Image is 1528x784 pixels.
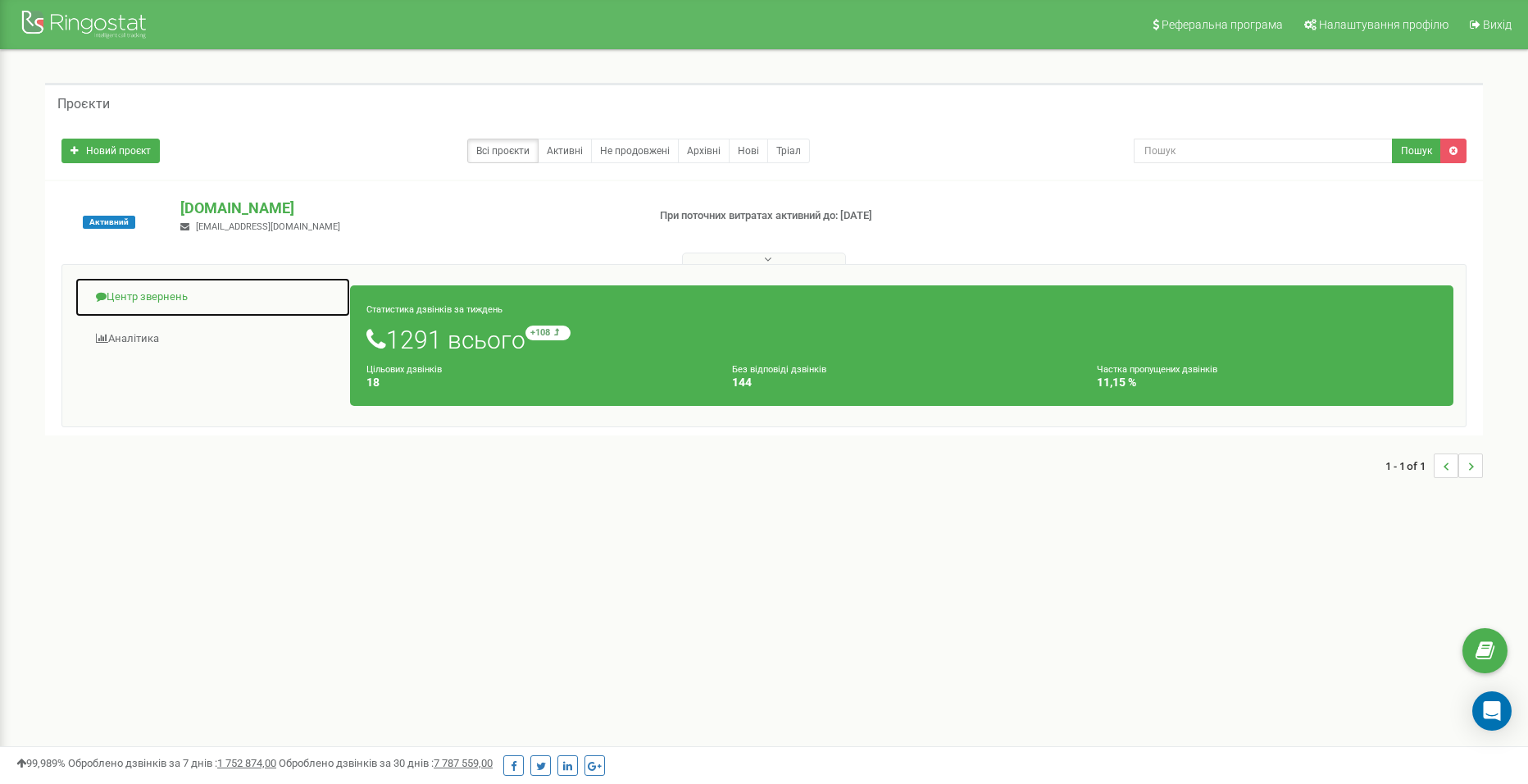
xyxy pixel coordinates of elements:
[16,757,66,769] span: 99,989%
[61,139,160,163] a: Новий проєкт
[591,139,679,163] a: Не продовжені
[1097,376,1437,389] h4: 11,15 %
[1392,139,1441,163] button: Пошук
[279,757,493,769] span: Оброблено дзвінків за 30 днів :
[217,757,276,769] u: 1 752 874,00
[57,97,110,112] h5: Проєкти
[434,757,493,769] u: 7 787 559,00
[1097,364,1217,375] small: Частка пропущених дзвінків
[467,139,539,163] a: Всі проєкти
[1134,139,1393,163] input: Пошук
[83,216,135,229] span: Активний
[678,139,730,163] a: Архівні
[729,139,768,163] a: Нові
[1483,18,1512,31] span: Вихід
[538,139,592,163] a: Активні
[366,326,1437,353] h1: 1291 всього
[1472,691,1512,731] div: Open Intercom Messenger
[1385,454,1434,478] span: 1 - 1 of 1
[732,376,1072,389] h4: 144
[68,757,276,769] span: Оброблено дзвінків за 7 днів :
[1162,18,1283,31] span: Реферальна програма
[1385,437,1483,495] nav: ...
[75,319,351,359] a: Аналiтика
[732,364,826,375] small: Без відповіді дзвінків
[180,198,632,219] p: [DOMAIN_NAME]
[660,208,993,224] p: При поточних витратах активний до: [DATE]
[366,304,503,315] small: Статистика дзвінків за тиждень
[1319,18,1448,31] span: Налаштування профілю
[366,376,707,389] h4: 18
[525,326,571,340] small: +108
[767,139,810,163] a: Тріал
[75,277,351,317] a: Центр звернень
[196,221,340,232] span: [EMAIL_ADDRESS][DOMAIN_NAME]
[366,364,442,375] small: Цільових дзвінків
